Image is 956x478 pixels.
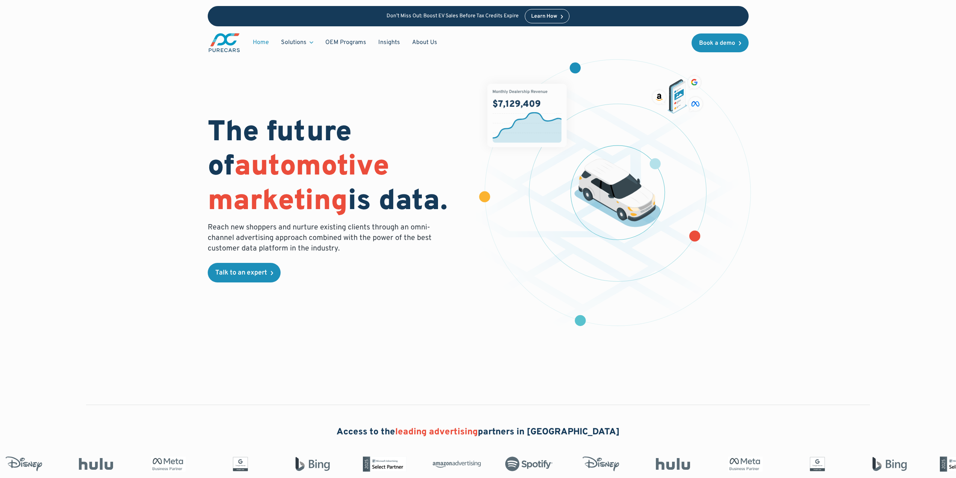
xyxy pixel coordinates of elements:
div: Solutions [281,38,307,47]
img: ads on social media and advertising partners [651,74,705,114]
a: Insights [372,35,406,50]
div: Book a demo [699,40,735,46]
span: leading advertising [395,426,478,438]
img: Bing [863,457,911,472]
img: chart showing monthly dealership revenue of $7m [487,84,566,147]
span: automotive marketing [208,149,389,220]
a: Learn How [525,9,569,23]
div: Talk to an expert [215,270,267,276]
p: Reach new shoppers and nurture existing clients through an omni-channel advertising approach comb... [208,222,436,254]
img: illustration of a vehicle [574,159,661,227]
img: Google Partner [791,457,839,472]
img: Hulu [647,458,695,470]
img: purecars logo [208,32,241,53]
h2: Access to the partners in [GEOGRAPHIC_DATA] [337,426,620,439]
a: main [208,32,241,53]
a: Book a demo [692,33,749,52]
img: Microsoft Advertising Partner [358,457,406,472]
a: About Us [406,35,443,50]
img: Google Partner [214,457,262,472]
img: Amazon Advertising [430,458,479,470]
p: Don’t Miss Out: Boost EV Sales Before Tax Credits Expire [387,13,519,20]
img: Disney [575,457,623,472]
img: Meta Business Partner [142,457,190,472]
div: Learn How [531,14,557,19]
img: Hulu [70,458,118,470]
h1: The future of is data. [208,116,469,219]
img: Spotify [503,457,551,472]
a: OEM Programs [319,35,372,50]
img: Bing [286,457,334,472]
a: Talk to an expert [208,263,281,282]
div: Solutions [275,35,319,50]
a: Home [247,35,275,50]
img: Meta Business Partner [719,457,767,472]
